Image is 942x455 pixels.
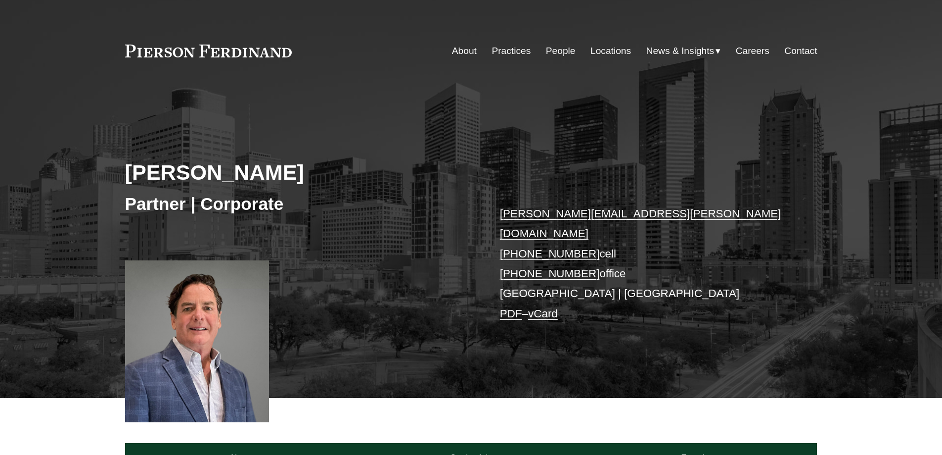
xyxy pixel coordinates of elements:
a: About [452,42,477,60]
span: News & Insights [646,43,715,60]
h3: Partner | Corporate [125,193,471,215]
a: Locations [590,42,631,60]
a: Contact [784,42,817,60]
p: cell office [GEOGRAPHIC_DATA] | [GEOGRAPHIC_DATA] – [500,204,788,324]
a: PDF [500,307,522,320]
a: [PHONE_NUMBER] [500,267,600,280]
a: [PERSON_NAME][EMAIL_ADDRESS][PERSON_NAME][DOMAIN_NAME] [500,207,781,240]
a: [PHONE_NUMBER] [500,248,600,260]
a: folder dropdown [646,42,721,60]
a: People [546,42,576,60]
a: Practices [492,42,531,60]
a: Careers [736,42,769,60]
a: vCard [528,307,558,320]
h2: [PERSON_NAME] [125,159,471,185]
